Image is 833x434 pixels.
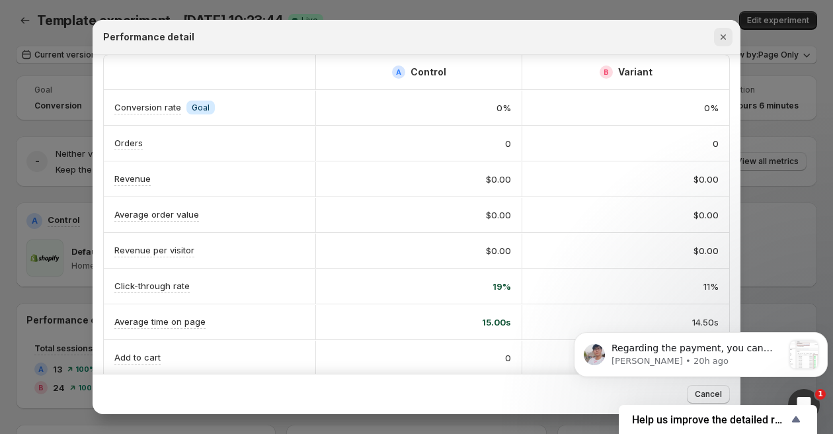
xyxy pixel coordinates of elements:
[103,30,194,44] h2: Performance detail
[505,351,511,365] span: 0
[482,316,511,329] span: 15.00s
[815,389,826,400] span: 1
[192,103,210,113] span: Goal
[496,101,511,114] span: 0%
[604,68,609,76] h2: B
[694,208,719,222] span: $0.00
[486,244,511,257] span: $0.00
[114,279,190,292] p: Click-through rate
[713,137,719,150] span: 0
[704,101,719,114] span: 0%
[505,137,511,150] span: 0
[396,68,401,76] h2: A
[486,208,511,222] span: $0.00
[114,243,194,257] p: Revenue per visitor
[569,306,833,398] iframe: Intercom notifications message
[618,65,653,79] h2: Variant
[114,351,161,364] p: Add to cart
[114,101,181,114] p: Conversion rate
[114,315,206,328] p: Average time on page
[788,389,820,421] iframe: Intercom live chat
[493,280,511,293] span: 19%
[114,136,143,150] p: Orders
[411,65,446,79] h2: Control
[632,413,788,426] span: Help us improve the detailed report for A/B campaigns
[694,244,719,257] span: $0.00
[114,208,199,221] p: Average order value
[694,173,719,186] span: $0.00
[114,172,151,185] p: Revenue
[632,412,804,427] button: Show survey - Help us improve the detailed report for A/B campaigns
[486,173,511,186] span: $0.00
[714,28,733,46] button: Close
[703,280,719,293] span: 11%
